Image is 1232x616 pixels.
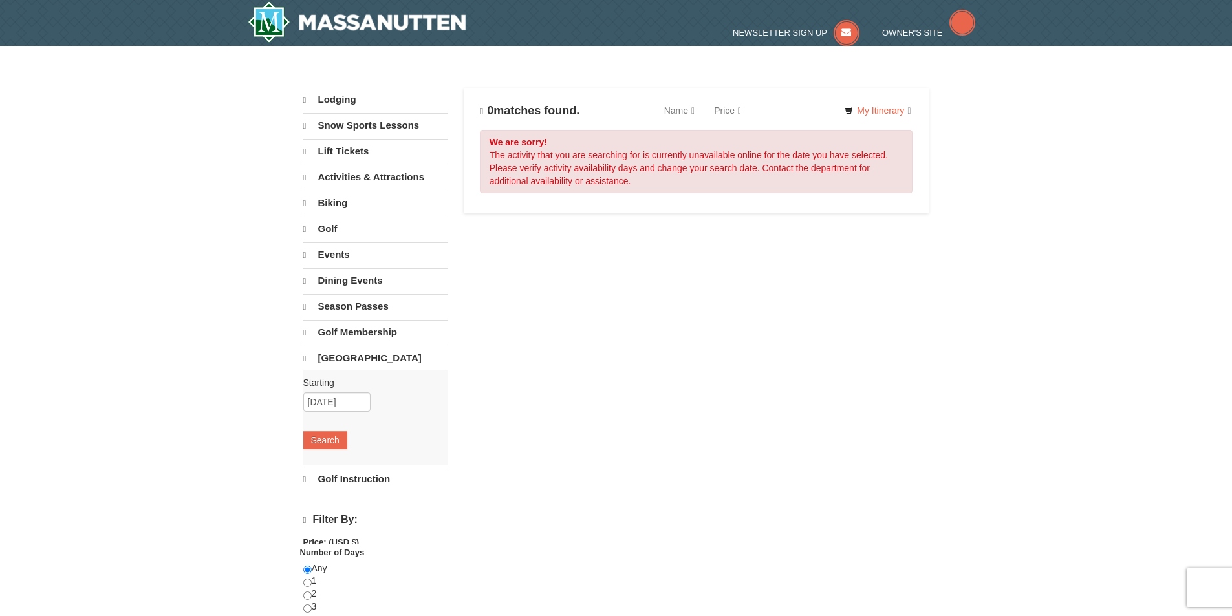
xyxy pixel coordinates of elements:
a: Owner's Site [882,28,975,37]
strong: Number of Days [300,547,365,557]
span: Owner's Site [882,28,943,37]
a: Biking [303,191,448,215]
strong: We are sorry! [490,137,547,147]
a: My Itinerary [836,101,919,120]
button: Search [303,431,347,449]
img: Massanutten Resort Logo [248,1,466,43]
a: Events [303,242,448,267]
a: Lift Tickets [303,139,448,164]
a: Golf Membership [303,320,448,345]
a: Name [654,98,704,123]
a: Newsletter Sign Up [733,28,859,37]
a: Activities & Attractions [303,165,448,189]
a: Season Passes [303,294,448,319]
strong: Price: (USD $) [303,537,360,547]
a: Lodging [303,88,448,112]
a: Price [704,98,751,123]
a: Golf [303,217,448,241]
a: Golf Instruction [303,467,448,491]
a: Snow Sports Lessons [303,113,448,138]
label: Starting [303,376,438,389]
a: Massanutten Resort [248,1,466,43]
span: Newsletter Sign Up [733,28,827,37]
div: The activity that you are searching for is currently unavailable online for the date you have sel... [480,130,913,193]
a: [GEOGRAPHIC_DATA] [303,346,448,370]
a: Dining Events [303,268,448,293]
h4: Filter By: [303,514,448,526]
